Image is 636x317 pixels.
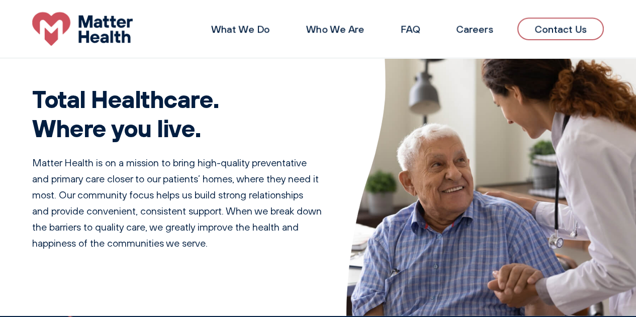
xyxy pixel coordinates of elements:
a: FAQ [401,23,420,35]
a: Who We Are [306,23,365,35]
a: What We Do [211,23,270,35]
p: Matter Health is on a mission to bring high-quality preventative and primary care closer to our p... [32,155,322,251]
a: Contact Us [517,18,604,40]
h1: Total Healthcare. Where you live. [32,84,322,142]
a: Careers [456,23,493,35]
